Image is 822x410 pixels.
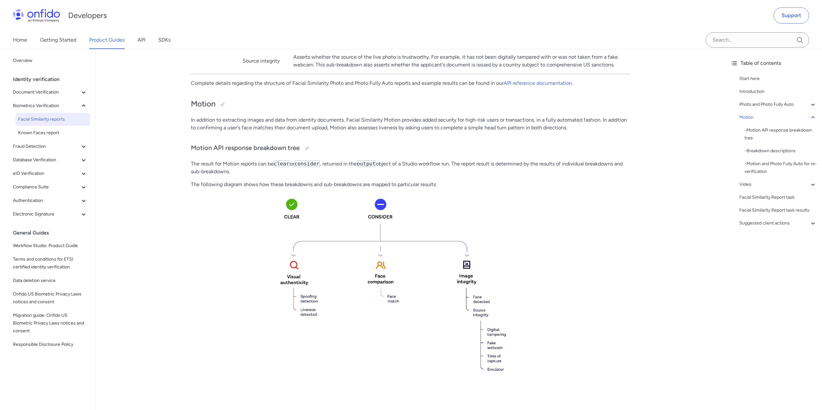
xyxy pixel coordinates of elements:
button: eID Verification [10,167,90,180]
span: Electronic Signature [13,210,80,218]
h3: Motion API response breakdown tree [191,143,630,154]
div: General Guides [13,226,93,239]
h2: Motion [191,99,630,110]
span: Terms and conditions for ETSI certified identity verification [13,255,88,271]
span: Database Verification [13,156,80,164]
span: Responsible Disclosure Policy [13,341,88,348]
td: Source integrity [237,48,288,74]
a: Start here [739,75,817,83]
a: Responsible Disclosure Policy [10,338,90,351]
a: Home [13,31,27,49]
a: API reference documentation [504,80,572,86]
span: Compliance Suite [13,183,80,191]
button: Fraud Detection [10,140,90,153]
span: Document Verification [13,88,80,96]
p: The result for Motion reports can be or , returned in the object of a Studio workflow run. The re... [191,160,630,175]
span: Overview [13,57,88,65]
span: eID Verification [13,170,80,177]
code: output [357,160,376,167]
span: Authentication [13,197,80,205]
p: In addition to extracting images and data from identity documents, Facial Similarity Motion provi... [191,116,630,132]
a: Onfido US Biometric Privacy Laws notices and consent [10,288,90,308]
a: API [138,31,145,49]
button: Authentication [10,194,90,207]
a: Product Guides [89,31,125,49]
code: consider [294,160,320,167]
span: Known Faces report [18,129,88,137]
a: Workflow Studio: Product Guide [10,239,90,252]
button: Document Verification [10,86,90,99]
span: Facial Similarity reports [18,115,88,123]
a: Introduction [739,88,817,95]
a: Support [774,7,809,24]
a: SDKs [158,31,171,49]
a: Facial Similarity Report task results [739,206,817,214]
span: Data deletion service [13,277,88,285]
a: Motion [739,114,817,121]
span: Fraud Detection [13,143,80,150]
span: Onfido US Biometric Privacy Laws notices and consent [13,290,88,306]
a: -Breakdown descriptions [744,147,817,155]
a: Suggested client actions [739,219,817,227]
a: Terms and conditions for ETSI certified identity verification [10,253,90,274]
div: - Motion and Photo Fully Auto for re-verification [744,160,817,175]
a: -Motion API response breakdown tree [744,126,817,142]
button: Biometrics Verification [10,99,90,112]
p: Complete details regarding the structure of Facial Similarity Photo and Photo Fully Auto reports ... [191,79,630,87]
div: - Breakdown descriptions [744,147,817,155]
input: Onfido search input field [706,32,809,48]
a: Photo and Photo Fully Auto [739,101,817,108]
span: Migration guide: Onfido US Biometric Privacy Laws notices and consent [13,312,88,335]
button: Database Verification [10,154,90,166]
td: Asserts whether the source of the live photo is trustworthy. For example, it has not been digital... [288,48,630,74]
button: Electronic Signature [10,208,90,221]
code: clear [274,160,290,167]
a: -Motion and Photo Fully Auto for re-verification [744,160,817,175]
a: Video [739,181,817,188]
h1: Developers [68,10,107,21]
span: Workflow Studio: Product Guide [13,242,88,250]
a: Known Faces report [16,126,90,139]
span: Biometrics Verification [13,102,80,110]
div: Table of contents [730,59,817,67]
div: - Motion API response breakdown tree [744,126,817,142]
div: Identity verification [13,73,93,86]
button: Compliance Suite [10,181,90,194]
a: Migration guide: Onfido US Biometric Privacy Laws notices and consent [10,309,90,337]
a: Getting Started [40,31,76,49]
img: Onfido Logo [13,9,60,22]
p: The following diagram shows how these breakdowns and sub-breakdowns are mapped to particular resu... [191,181,630,188]
a: Data deletion service [10,274,90,287]
a: Overview [10,54,90,67]
a: Facial Similarity reports [16,113,90,126]
a: Facial Similarity Report task [739,194,817,201]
